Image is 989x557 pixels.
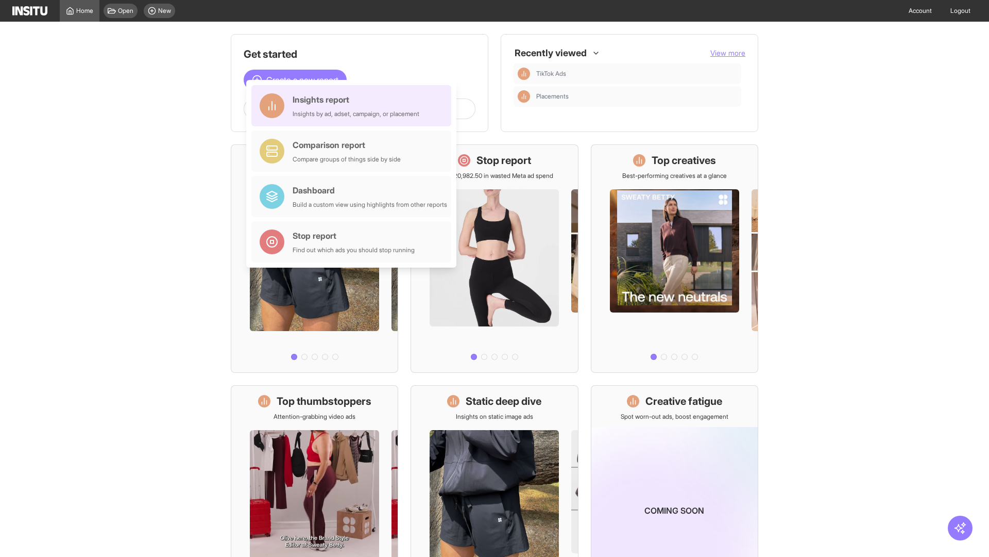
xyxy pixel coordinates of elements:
[518,90,530,103] div: Insights
[536,92,569,101] span: Placements
[76,7,93,15] span: Home
[536,70,566,78] span: TikTok Ads
[277,394,371,408] h1: Top thumbstoppers
[293,184,447,196] div: Dashboard
[293,155,401,163] div: Compare groups of things side by side
[435,172,553,180] p: Save £20,982.50 in wasted Meta ad spend
[158,7,171,15] span: New
[710,48,745,58] button: View more
[456,413,533,421] p: Insights on static image ads
[476,153,531,168] h1: Stop report
[293,201,447,209] div: Build a custom view using highlights from other reports
[518,68,530,80] div: Insights
[266,74,338,86] span: Create a new report
[293,93,419,106] div: Insights report
[293,230,415,242] div: Stop report
[710,48,745,57] span: View more
[118,7,133,15] span: Open
[12,6,47,15] img: Logo
[293,110,419,118] div: Insights by ad, adset, campaign, or placement
[231,144,398,373] a: What's live nowSee all active ads instantly
[536,70,737,78] span: TikTok Ads
[591,144,758,373] a: Top creativesBest-performing creatives at a glance
[244,47,475,61] h1: Get started
[652,153,716,168] h1: Top creatives
[293,246,415,254] div: Find out which ads you should stop running
[274,413,355,421] p: Attention-grabbing video ads
[244,70,347,90] button: Create a new report
[536,92,737,101] span: Placements
[293,139,401,151] div: Comparison report
[622,172,727,180] p: Best-performing creatives at a glance
[411,144,578,373] a: Stop reportSave £20,982.50 in wasted Meta ad spend
[466,394,541,408] h1: Static deep dive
